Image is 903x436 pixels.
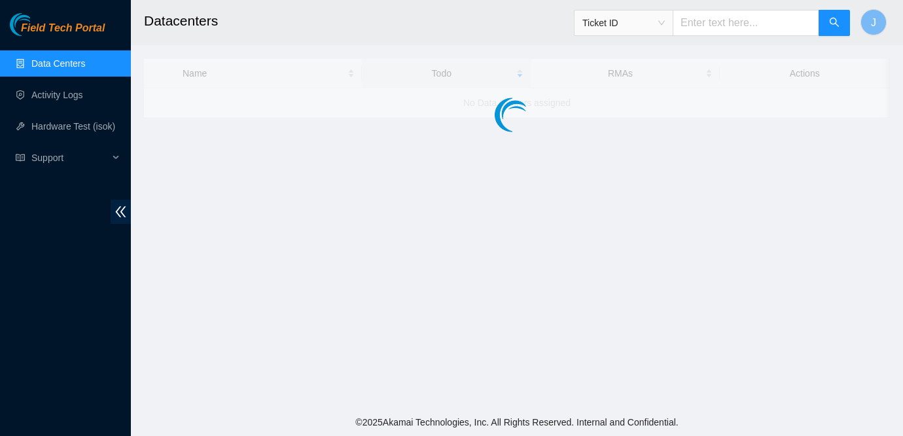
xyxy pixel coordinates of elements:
[673,10,819,36] input: Enter text here...
[16,153,25,162] span: read
[860,9,887,35] button: J
[582,13,665,33] span: Ticket ID
[871,14,876,31] span: J
[31,58,85,69] a: Data Centers
[819,10,850,36] button: search
[111,200,131,224] span: double-left
[10,24,105,41] a: Akamai TechnologiesField Tech Portal
[829,17,840,29] span: search
[31,121,115,132] a: Hardware Test (isok)
[21,22,105,35] span: Field Tech Portal
[31,145,109,171] span: Support
[131,409,903,436] footer: © 2025 Akamai Technologies, Inc. All Rights Reserved. Internal and Confidential.
[31,90,83,100] a: Activity Logs
[10,13,66,36] img: Akamai Technologies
